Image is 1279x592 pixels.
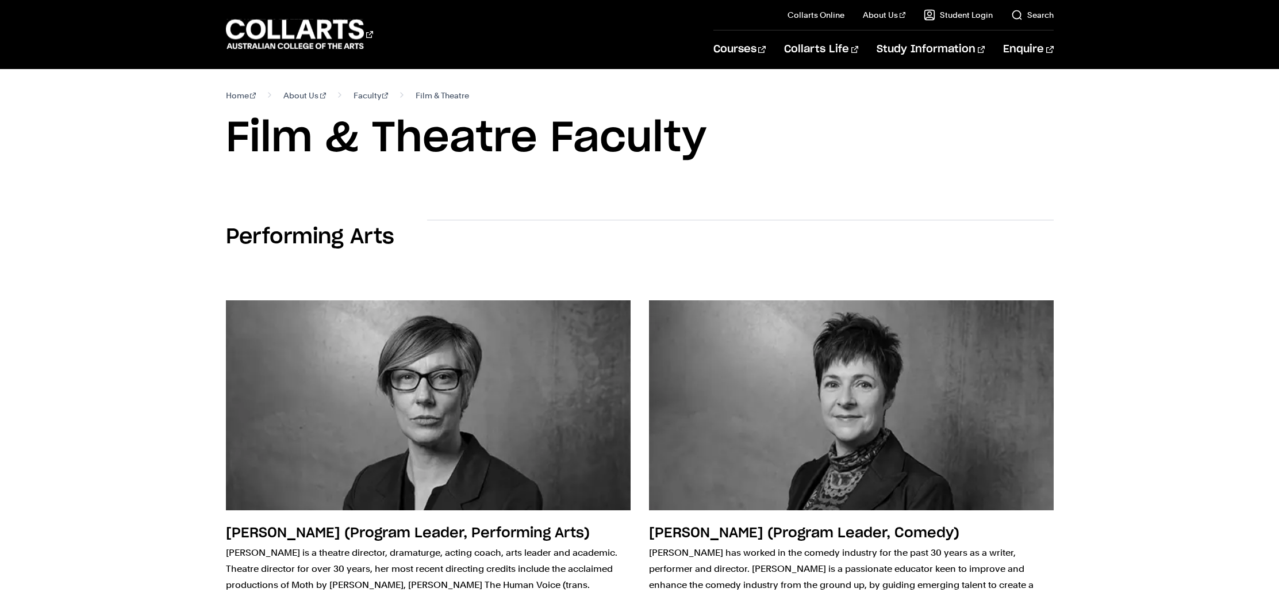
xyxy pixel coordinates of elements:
a: Collarts Online [788,9,844,21]
span: Film & Theatre [416,87,469,104]
a: About Us [283,87,326,104]
h2: [PERSON_NAME] (Program Leader, Performing Arts) [226,526,590,540]
a: Search [1011,9,1054,21]
h2: [PERSON_NAME] (Program Leader, Comedy) [649,526,959,540]
a: Student Login [924,9,993,21]
a: Courses [713,30,766,68]
a: Study Information [877,30,985,68]
h2: Performing Arts [226,224,394,250]
a: Enquire [1003,30,1053,68]
a: About Us [863,9,905,21]
a: Collarts Life [784,30,858,68]
div: Go to homepage [226,18,373,51]
a: Faculty [354,87,389,104]
a: Home [226,87,256,104]
h1: Film & Theatre Faculty [226,113,1054,165]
